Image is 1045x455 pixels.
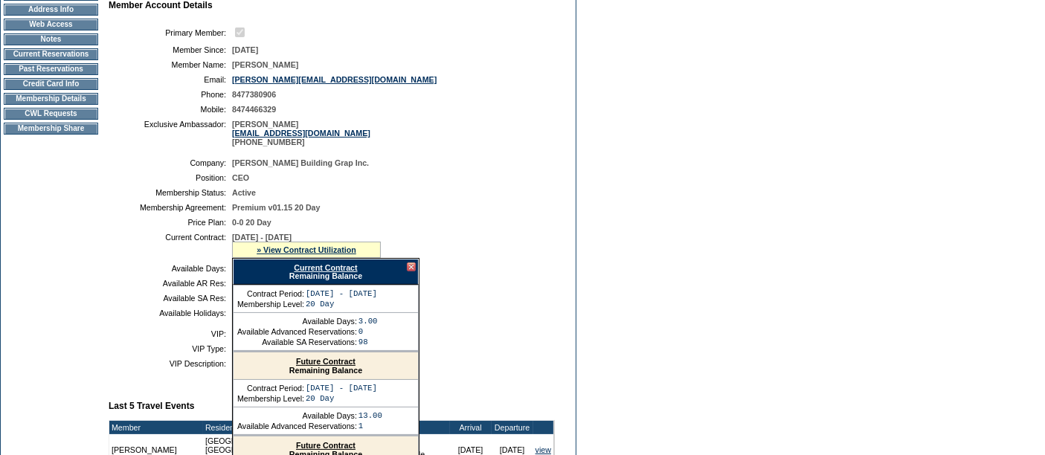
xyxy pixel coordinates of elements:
td: Available Days: [237,317,357,326]
td: Address Info [4,4,98,16]
span: Premium v01.15 20 Day [232,203,320,212]
td: Exclusive Ambassador: [115,120,226,146]
span: 0-0 20 Day [232,218,271,227]
td: Membership Level: [237,300,304,309]
td: Available Days: [115,264,226,273]
td: 3.00 [358,317,378,326]
td: Contract Period: [237,384,304,393]
td: Web Access [4,19,98,30]
td: Type [390,421,449,434]
td: Available Advanced Reservations: [237,422,357,430]
span: 8474466329 [232,105,276,114]
span: [DATE] [232,45,258,54]
td: 98 [358,338,378,346]
td: Membership Level: [237,394,304,403]
td: Past Reservations [4,63,98,75]
td: Arrival [450,421,492,434]
td: Price Plan: [115,218,226,227]
td: Phone: [115,90,226,99]
td: Available Holidays: [115,309,226,317]
span: [PERSON_NAME] [PHONE_NUMBER] [232,120,370,146]
td: Membership Share [4,123,98,135]
td: [DATE] - [DATE] [306,384,377,393]
td: Company: [115,158,226,167]
td: Available SA Res: [115,294,226,303]
span: [PERSON_NAME] [232,60,298,69]
td: 20 Day [306,394,377,403]
td: Available Advanced Reservations: [237,327,357,336]
span: CEO [232,173,249,182]
td: Mobile: [115,105,226,114]
td: Primary Member: [115,25,226,39]
a: [PERSON_NAME][EMAIL_ADDRESS][DOMAIN_NAME] [232,75,437,84]
td: Departure [492,421,533,434]
td: Notes [4,33,98,45]
td: 20 Day [306,300,377,309]
td: 0 [358,327,378,336]
td: [DATE] - [DATE] [306,289,377,298]
b: Last 5 Travel Events [109,401,194,411]
td: Position: [115,173,226,182]
td: Credit Card Info [4,78,98,90]
a: Future Contract [296,357,356,366]
td: Email: [115,75,226,84]
td: Available Days: [237,411,357,420]
a: Current Contract [294,263,357,272]
td: Current Contract: [115,233,226,258]
td: 1 [358,422,382,430]
td: Available SA Reservations: [237,338,357,346]
a: Future Contract [296,441,356,450]
span: [PERSON_NAME] Building Grap Inc. [232,158,369,167]
td: Membership Status: [115,188,226,197]
td: 13.00 [358,411,382,420]
div: Remaining Balance [233,259,419,285]
td: VIP Type: [115,344,226,353]
td: Member Since: [115,45,226,54]
td: Contract Period: [237,289,304,298]
span: [DATE] - [DATE] [232,233,292,242]
span: Active [232,188,256,197]
td: Current Reservations [4,48,98,60]
a: [EMAIL_ADDRESS][DOMAIN_NAME] [232,129,370,138]
td: VIP: [115,329,226,338]
td: Membership Agreement: [115,203,226,212]
td: VIP Description: [115,359,226,368]
span: 8477380906 [232,90,276,99]
td: CWL Requests [4,108,98,120]
td: Available AR Res: [115,279,226,288]
td: Member [109,421,203,434]
td: Residence [203,421,390,434]
td: Membership Details [4,93,98,105]
a: » View Contract Utilization [257,245,356,254]
div: Remaining Balance [234,352,418,380]
a: view [536,445,551,454]
td: Member Name: [115,60,226,69]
